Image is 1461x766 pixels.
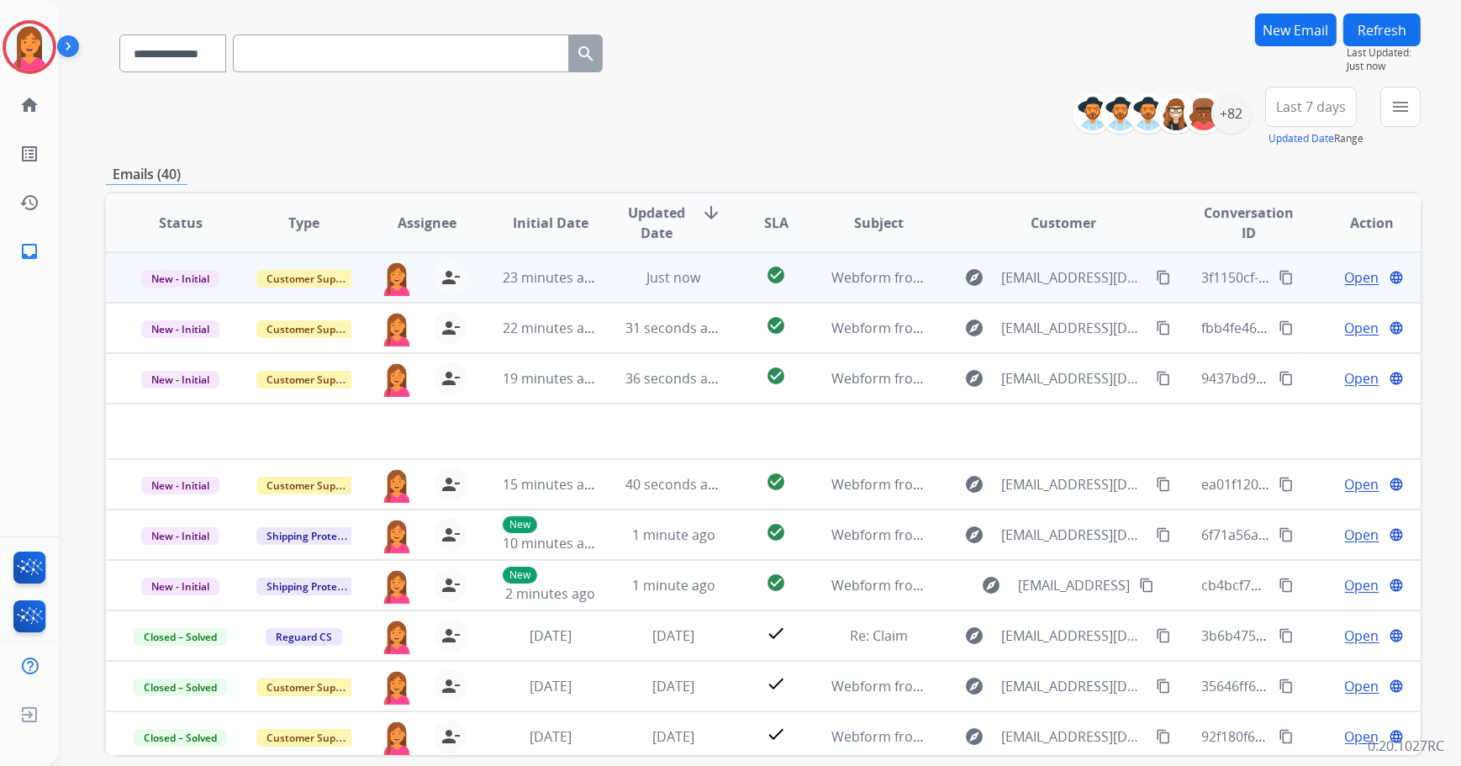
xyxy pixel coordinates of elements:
[1389,527,1404,542] mat-icon: language
[1297,193,1421,252] th: Action
[1255,13,1337,46] button: New Email
[106,164,187,185] p: Emails (40)
[1368,736,1444,756] p: 0.20.1027RC
[380,568,414,604] img: agent-avatar
[1156,729,1171,744] mat-icon: content_copy
[266,628,342,646] span: Reguard CS
[1279,320,1294,335] mat-icon: content_copy
[440,318,461,338] mat-icon: person_remove
[1201,268,1452,287] span: 3f1150cf-97ba-45fc-9028-8bdb1e290605
[1389,628,1404,643] mat-icon: language
[831,677,1212,695] span: Webform from [EMAIL_ADDRESS][DOMAIN_NAME] on [DATE]
[256,729,366,747] span: Customer Support
[503,268,600,287] span: 23 minutes ago
[134,679,227,696] span: Closed – Solved
[503,475,600,494] span: 15 minutes ago
[1001,267,1146,288] span: [EMAIL_ADDRESS][DOMAIN_NAME]
[513,213,588,233] span: Initial Date
[141,527,219,545] span: New - Initial
[1201,319,1455,337] span: fbb4fe46-daaa-46db-9fd1-bc3c05d704dc
[766,315,786,335] mat-icon: check_circle
[766,522,786,542] mat-icon: check_circle
[1139,578,1154,593] mat-icon: content_copy
[503,567,537,584] p: New
[380,362,414,397] img: agent-avatar
[831,576,1106,594] span: Webform from [EMAIL_ADDRESS] on [DATE]
[766,623,786,643] mat-icon: check
[831,319,1212,337] span: Webform from [EMAIL_ADDRESS][DOMAIN_NAME] on [DATE]
[964,726,984,747] mat-icon: explore
[159,213,203,233] span: Status
[652,626,694,645] span: [DATE]
[1389,371,1404,386] mat-icon: language
[632,576,715,594] span: 1 minute ago
[141,270,219,288] span: New - Initial
[1345,626,1379,646] span: Open
[764,213,789,233] span: SLA
[380,468,414,503] img: agent-avatar
[256,270,366,288] span: Customer Support
[1347,46,1421,60] span: Last Updated:
[1211,93,1252,134] div: +82
[440,368,461,388] mat-icon: person_remove
[1156,679,1171,694] mat-icon: content_copy
[625,369,724,388] span: 36 seconds ago
[503,534,600,552] span: 10 minutes ago
[981,575,1001,595] mat-icon: explore
[1001,726,1146,747] span: [EMAIL_ADDRESS][DOMAIN_NAME]
[1389,477,1404,492] mat-icon: language
[1201,475,1456,494] span: ea01f120-753f-493d-9c46-5d1e3b5d9330
[1389,320,1404,335] mat-icon: language
[1389,578,1404,593] mat-icon: language
[766,674,786,694] mat-icon: check
[1279,628,1294,643] mat-icon: content_copy
[652,677,694,695] span: [DATE]
[380,720,414,755] img: agent-avatar
[1201,203,1297,243] span: Conversation ID
[141,477,219,494] span: New - Initial
[1031,213,1097,233] span: Customer
[1156,270,1171,285] mat-icon: content_copy
[440,626,461,646] mat-icon: person_remove
[1279,477,1294,492] mat-icon: content_copy
[380,311,414,346] img: agent-avatar
[1389,679,1404,694] mat-icon: language
[1279,729,1294,744] mat-icon: content_copy
[964,267,984,288] mat-icon: explore
[646,268,700,287] span: Just now
[440,525,461,545] mat-icon: person_remove
[1279,371,1294,386] mat-icon: content_copy
[766,573,786,593] mat-icon: check_circle
[256,578,372,595] span: Shipping Protection
[1001,525,1146,545] span: [EMAIL_ADDRESS][DOMAIN_NAME]
[1276,103,1346,110] span: Last 7 days
[440,474,461,494] mat-icon: person_remove
[141,578,219,595] span: New - Initial
[256,477,366,494] span: Customer Support
[1343,13,1421,46] button: Refresh
[1201,576,1455,594] span: cb4bcf7b-ee7e-4bab-81c9-a8a03c397d3f
[1345,267,1379,288] span: Open
[503,319,600,337] span: 22 minutes ago
[1268,132,1334,145] button: Updated Date
[1345,525,1379,545] span: Open
[1001,318,1146,338] span: [EMAIL_ADDRESS][DOMAIN_NAME]
[141,371,219,388] span: New - Initial
[141,320,219,338] span: New - Initial
[505,584,595,603] span: 2 minutes ago
[1201,727,1449,746] span: 92f180f6-8771-4c9a-8d02-cf5664801c7b
[6,24,53,71] img: avatar
[530,626,572,645] span: [DATE]
[1390,97,1411,117] mat-icon: menu
[1279,578,1294,593] mat-icon: content_copy
[440,726,461,747] mat-icon: person_remove
[1345,474,1379,494] span: Open
[1001,676,1146,696] span: [EMAIL_ADDRESS][DOMAIN_NAME]
[1345,318,1379,338] span: Open
[964,626,984,646] mat-icon: explore
[440,676,461,696] mat-icon: person_remove
[134,729,227,747] span: Closed – Solved
[256,527,372,545] span: Shipping Protection
[831,268,1212,287] span: Webform from [EMAIL_ADDRESS][DOMAIN_NAME] on [DATE]
[766,724,786,744] mat-icon: check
